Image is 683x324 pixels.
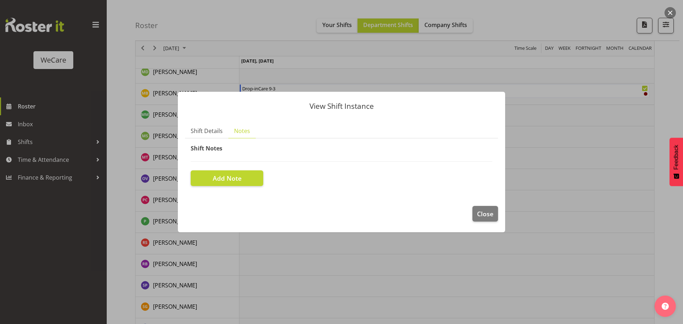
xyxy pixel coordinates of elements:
span: Notes [234,127,250,135]
button: Feedback - Show survey [669,138,683,186]
button: Close [472,206,498,222]
span: Close [477,209,493,218]
span: Shift Details [191,127,223,135]
button: Add Note [191,170,263,186]
span: Shift Notes [191,144,222,152]
img: help-xxl-2.png [662,303,669,310]
p: View Shift Instance [185,102,498,110]
span: Add Note [213,174,242,183]
span: Feedback [673,145,679,170]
